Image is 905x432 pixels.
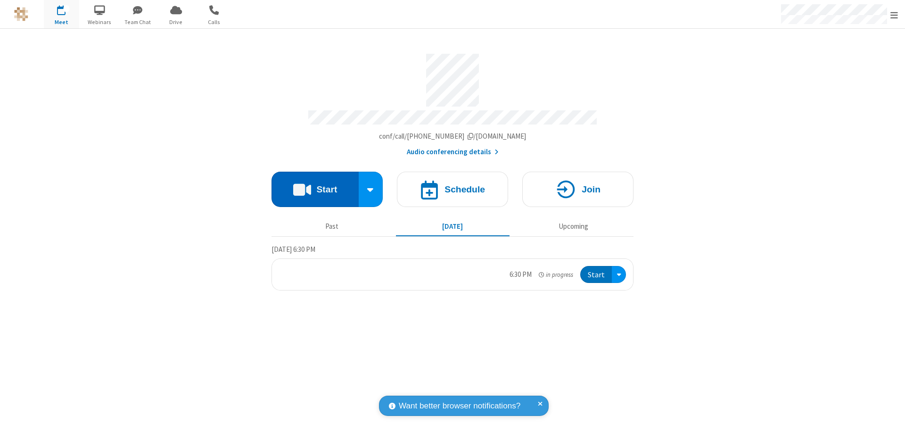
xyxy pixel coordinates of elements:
[881,407,898,425] iframe: Chat
[517,217,630,235] button: Upcoming
[407,147,499,158] button: Audio conferencing details
[397,172,508,207] button: Schedule
[271,245,315,254] span: [DATE] 6:30 PM
[82,18,117,26] span: Webinars
[580,266,612,283] button: Start
[510,269,532,280] div: 6:30 PM
[197,18,232,26] span: Calls
[612,266,626,283] div: Open menu
[539,270,573,279] em: in progress
[14,7,28,21] img: QA Selenium DO NOT DELETE OR CHANGE
[271,244,633,291] section: Today's Meetings
[316,185,337,194] h4: Start
[120,18,156,26] span: Team Chat
[359,172,383,207] div: Start conference options
[399,400,520,412] span: Want better browser notifications?
[444,185,485,194] h4: Schedule
[44,18,79,26] span: Meet
[582,185,601,194] h4: Join
[271,47,633,158] section: Account details
[396,217,510,235] button: [DATE]
[522,172,633,207] button: Join
[379,132,527,141] span: Copy my meeting room link
[158,18,194,26] span: Drive
[379,131,527,142] button: Copy my meeting room linkCopy my meeting room link
[275,217,389,235] button: Past
[64,5,70,12] div: 1
[271,172,359,207] button: Start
